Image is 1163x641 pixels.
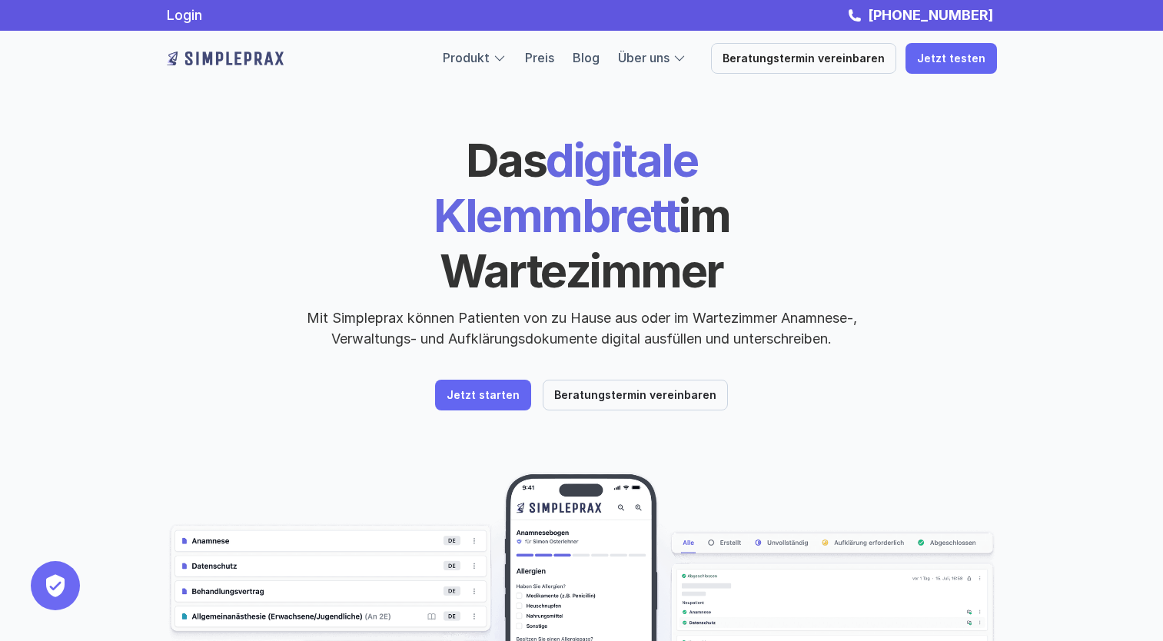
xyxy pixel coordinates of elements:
[868,7,993,23] strong: [PHONE_NUMBER]
[466,132,547,188] span: Das
[435,380,531,410] a: Jetzt starten
[294,307,870,349] p: Mit Simpleprax können Patienten von zu Hause aus oder im Wartezimmer Anamnese-, Verwaltungs- und ...
[440,188,738,298] span: im Wartezimmer
[864,7,997,23] a: [PHONE_NUMBER]
[917,52,985,65] p: Jetzt testen
[543,380,728,410] a: Beratungstermin vereinbaren
[711,43,896,74] a: Beratungstermin vereinbaren
[525,50,554,65] a: Preis
[723,52,885,65] p: Beratungstermin vereinbaren
[443,50,490,65] a: Produkt
[317,132,847,298] h1: digitale Klemmbrett
[905,43,997,74] a: Jetzt testen
[554,389,716,402] p: Beratungstermin vereinbaren
[573,50,600,65] a: Blog
[618,50,670,65] a: Über uns
[447,389,520,402] p: Jetzt starten
[167,7,202,23] a: Login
